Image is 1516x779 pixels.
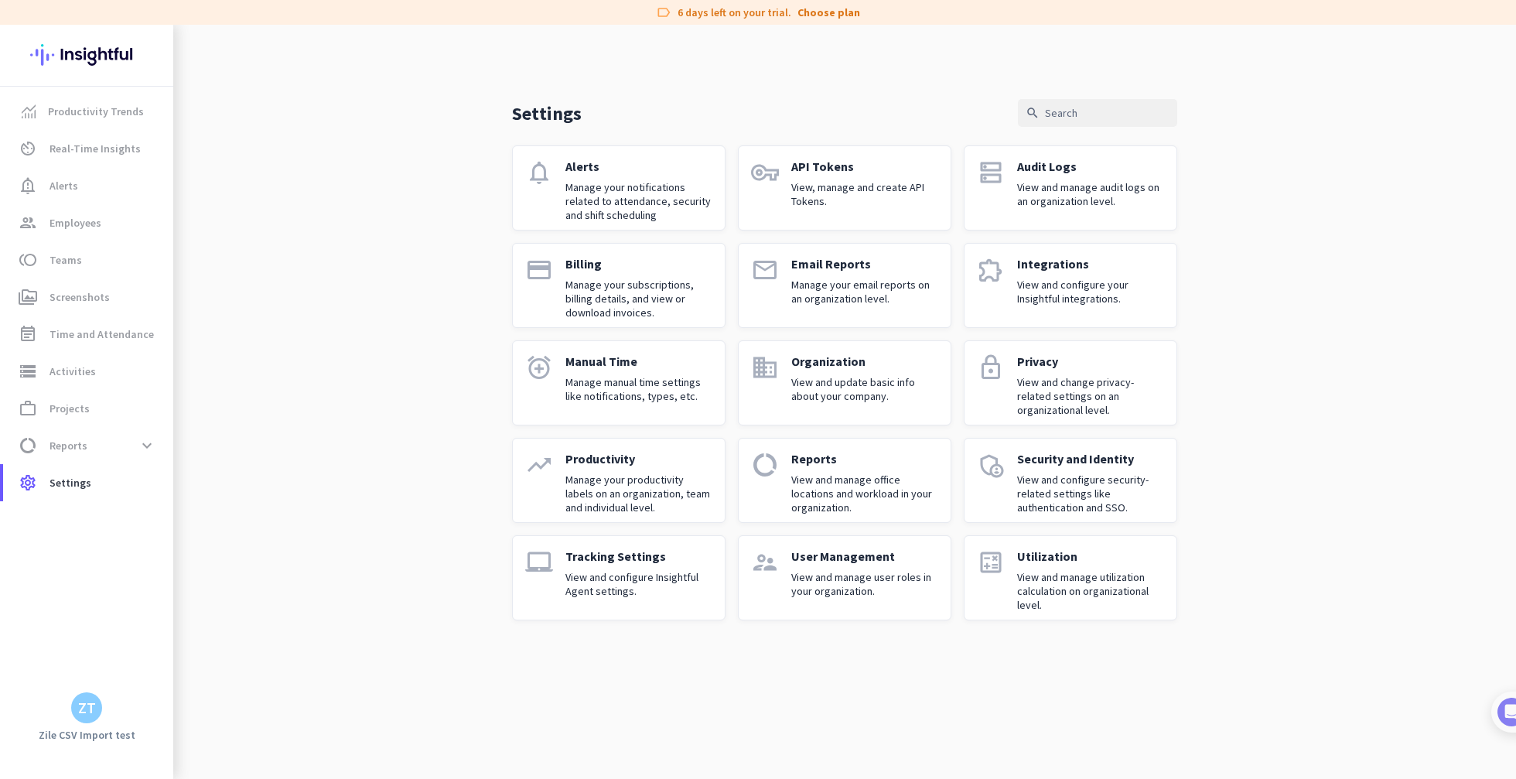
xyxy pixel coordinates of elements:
i: dns [977,159,1005,186]
i: storage [19,362,37,381]
p: View, manage and create API Tokens. [791,180,938,208]
span: Reports [50,436,87,455]
p: User Management [791,548,938,564]
i: admin_panel_settings [977,451,1005,479]
a: data_usageReportsView and manage office locations and workload in your organization. [738,438,951,523]
a: av_timerReal-Time Insights [3,130,173,167]
p: View and update basic info about your company. [791,375,938,403]
span: Alerts [50,176,78,195]
a: dnsAudit LogsView and manage audit logs on an organization level. [964,145,1177,231]
a: settingsSettings [3,464,173,501]
p: View and change privacy-related settings on an organizational level. [1017,375,1164,417]
a: tollTeams [3,241,173,278]
i: av_timer [19,139,37,158]
a: notificationsAlertsManage your notifications related to attendance, security and shift scheduling [512,145,726,231]
span: Teams [50,251,82,269]
i: data_usage [751,451,779,479]
a: storageActivities [3,353,173,390]
i: notification_important [19,176,37,195]
p: View and configure security-related settings like authentication and SSO. [1017,473,1164,514]
span: Real-Time Insights [50,139,141,158]
i: alarm_add [525,354,553,381]
p: Manage your email reports on an organization level. [791,278,938,306]
i: perm_media [19,288,37,306]
i: toll [19,251,37,269]
a: groupEmployees [3,204,173,241]
p: View and configure your Insightful integrations. [1017,278,1164,306]
span: Projects [50,399,90,418]
p: Settings [512,101,582,125]
a: extensionIntegrationsView and configure your Insightful integrations. [964,243,1177,328]
p: Manage your notifications related to attendance, security and shift scheduling [565,180,712,222]
p: Organization [791,354,938,369]
a: event_noteTime and Attendance [3,316,173,353]
i: domain [751,354,779,381]
p: View and manage audit logs on an organization level. [1017,180,1164,208]
button: expand_more [133,432,161,460]
a: Choose plan [797,5,860,20]
span: Settings [50,473,91,492]
i: data_usage [19,436,37,455]
i: label [656,5,671,20]
div: ZT [78,700,96,716]
i: work_outline [19,399,37,418]
p: Reports [791,451,938,466]
i: trending_up [525,451,553,479]
i: supervisor_account [751,548,779,576]
i: extension [977,256,1005,284]
p: Manage manual time settings like notifications, types, etc. [565,375,712,403]
span: Time and Attendance [50,325,154,343]
span: Productivity Trends [48,102,144,121]
a: domainOrganizationView and update basic info about your company. [738,340,951,425]
input: Search [1018,99,1177,127]
p: View and manage user roles in your organization. [791,570,938,598]
p: API Tokens [791,159,938,174]
img: menu-item [22,104,36,118]
p: Tracking Settings [565,548,712,564]
a: emailEmail ReportsManage your email reports on an organization level. [738,243,951,328]
span: Screenshots [50,288,110,306]
p: Audit Logs [1017,159,1164,174]
a: perm_mediaScreenshots [3,278,173,316]
i: group [19,214,37,232]
i: lock [977,354,1005,381]
p: Privacy [1017,354,1164,369]
a: lockPrivacyView and change privacy-related settings on an organizational level. [964,340,1177,425]
i: event_note [19,325,37,343]
p: Productivity [565,451,712,466]
a: admin_panel_settingsSecurity and IdentityView and configure security-related settings like authen... [964,438,1177,523]
img: Insightful logo [30,25,143,85]
p: View and manage utilization calculation on organizational level. [1017,570,1164,612]
i: notifications [525,159,553,186]
a: vpn_keyAPI TokensView, manage and create API Tokens. [738,145,951,231]
a: supervisor_accountUser ManagementView and manage user roles in your organization. [738,535,951,620]
p: Billing [565,256,712,272]
a: laptop_macTracking SettingsView and configure Insightful Agent settings. [512,535,726,620]
i: vpn_key [751,159,779,186]
a: calculateUtilizationView and manage utilization calculation on organizational level. [964,535,1177,620]
p: Manual Time [565,354,712,369]
i: settings [19,473,37,492]
p: View and manage office locations and workload in your organization. [791,473,938,514]
p: Security and Identity [1017,451,1164,466]
p: Manage your subscriptions, billing details, and view or download invoices. [565,278,712,319]
i: email [751,256,779,284]
span: Activities [50,362,96,381]
i: search [1026,106,1040,120]
a: notification_importantAlerts [3,167,173,204]
i: laptop_mac [525,548,553,576]
p: View and configure Insightful Agent settings. [565,570,712,598]
a: paymentBillingManage your subscriptions, billing details, and view or download invoices. [512,243,726,328]
a: data_usageReportsexpand_more [3,427,173,464]
p: Email Reports [791,256,938,272]
span: Employees [50,214,101,232]
a: alarm_addManual TimeManage manual time settings like notifications, types, etc. [512,340,726,425]
p: Integrations [1017,256,1164,272]
p: Alerts [565,159,712,174]
p: Manage your productivity labels on an organization, team and individual level. [565,473,712,514]
a: work_outlineProjects [3,390,173,427]
i: calculate [977,548,1005,576]
a: menu-itemProductivity Trends [3,93,173,130]
i: payment [525,256,553,284]
a: trending_upProductivityManage your productivity labels on an organization, team and individual le... [512,438,726,523]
